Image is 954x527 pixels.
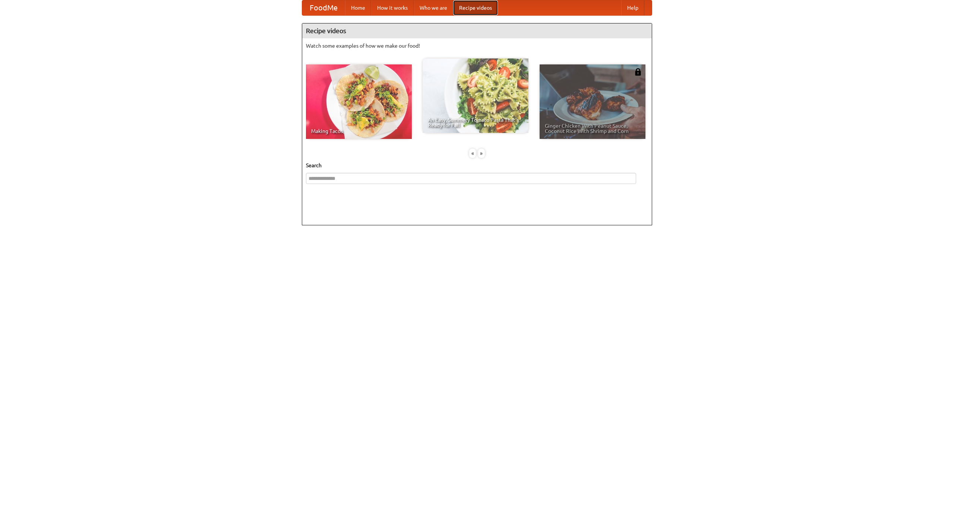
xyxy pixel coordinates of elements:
p: Watch some examples of how we make our food! [306,42,648,50]
a: Making Tacos [306,64,412,139]
h4: Recipe videos [302,23,652,38]
a: How it works [371,0,414,15]
span: An Easy, Summery Tomato Pasta That's Ready for Fall [428,117,523,128]
a: Help [621,0,644,15]
a: Who we are [414,0,453,15]
img: 483408.png [634,68,642,76]
a: An Easy, Summery Tomato Pasta That's Ready for Fall [423,58,528,133]
a: FoodMe [302,0,345,15]
a: Home [345,0,371,15]
a: Recipe videos [453,0,498,15]
div: « [469,149,476,158]
div: » [478,149,485,158]
h5: Search [306,162,648,169]
span: Making Tacos [311,128,407,134]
